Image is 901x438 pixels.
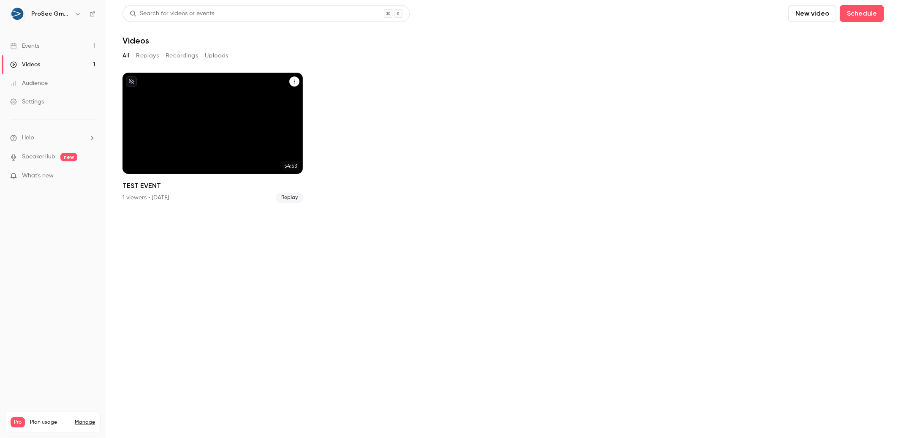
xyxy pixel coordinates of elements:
[10,98,44,106] div: Settings
[136,49,159,63] button: Replays
[75,419,95,426] a: Manage
[276,193,303,203] span: Replay
[31,10,71,18] h6: ProSec GmbH
[282,161,299,171] span: 54:53
[10,42,39,50] div: Events
[122,181,303,191] h2: TEST EVENT
[11,417,25,427] span: Pro
[60,153,77,161] span: new
[122,193,169,202] div: 1 viewers • [DATE]
[122,35,149,46] h1: Videos
[205,49,229,63] button: Uploads
[22,133,34,142] span: Help
[30,419,70,426] span: Plan usage
[122,5,884,433] section: Videos
[10,79,48,87] div: Audience
[85,172,95,180] iframe: Noticeable Trigger
[11,7,24,21] img: ProSec GmbH
[22,152,55,161] a: SpeakerHub
[10,60,40,69] div: Videos
[122,49,129,63] button: All
[122,73,303,203] a: 54:53TEST EVENT1 viewers • [DATE]Replay
[788,5,836,22] button: New video
[166,49,198,63] button: Recordings
[22,171,54,180] span: What's new
[122,73,303,203] li: TEST EVENT
[10,133,95,142] li: help-dropdown-opener
[840,5,884,22] button: Schedule
[126,76,137,87] button: unpublished
[122,73,884,203] ul: Videos
[130,9,214,18] div: Search for videos or events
